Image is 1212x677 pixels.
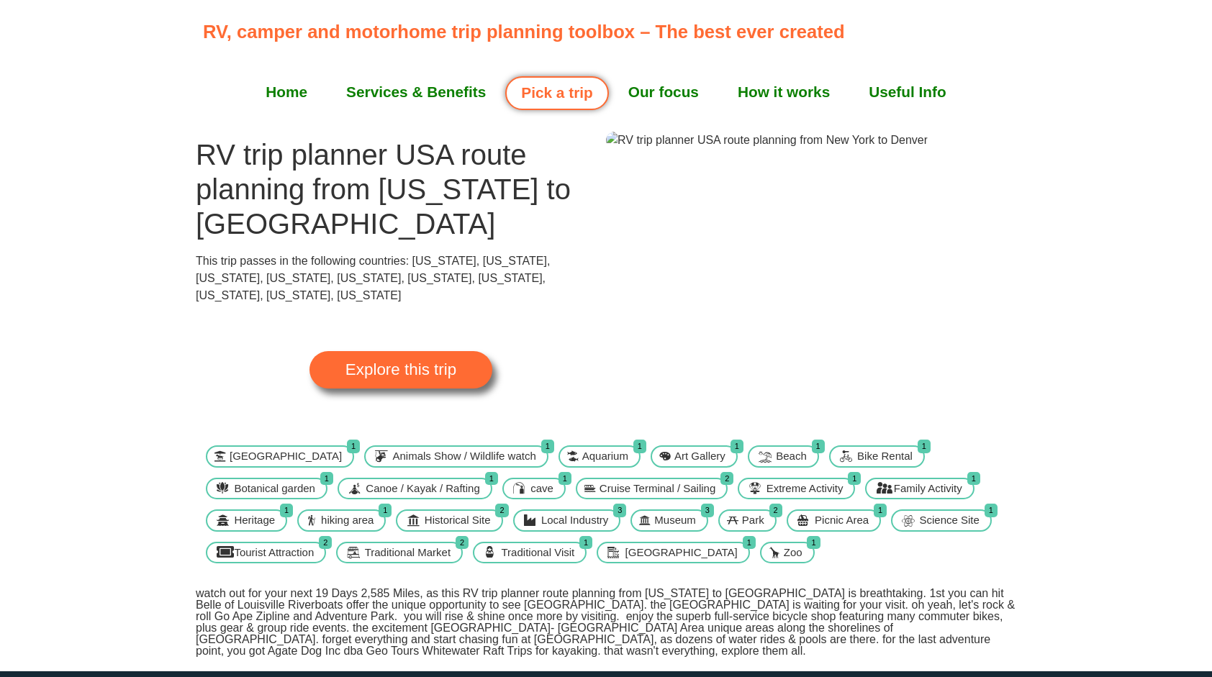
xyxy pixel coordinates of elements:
span: cave [527,481,557,497]
span: 1 [485,472,498,486]
span: Bike Rental [854,448,916,465]
span: Traditional Visit [498,545,579,561]
span: Canoe / Kayak / Rafting [362,481,483,497]
a: Pick a trip [505,76,608,110]
nav: Menu [203,74,1009,110]
span: This trip passes in the following countries: [US_STATE], [US_STATE], [US_STATE], [US_STATE], [US_... [196,255,550,301]
h1: RV trip planner USA route planning from [US_STATE] to [GEOGRAPHIC_DATA] [196,137,606,241]
span: Family Activity [890,481,966,497]
span: [GEOGRAPHIC_DATA] [622,545,741,561]
span: Explore this trip [345,362,456,378]
span: 3 [701,504,714,517]
img: RV trip planner USA route planning from New York to Denver [606,132,928,149]
span: 1 [918,440,931,453]
span: 1 [731,440,743,453]
span: 1 [347,440,360,453]
a: Services & Benefits [327,74,505,110]
span: Local Industry [538,512,612,529]
span: Museum [651,512,700,529]
span: Park [738,512,768,529]
span: Tourist Attraction [230,545,317,561]
span: Traditional Market [361,545,455,561]
span: 2 [769,504,782,517]
span: 1 [967,472,980,486]
span: 1 [541,440,554,453]
span: 2 [319,536,332,550]
span: 1 [743,536,756,550]
span: Animals Show / Wildlife watch [389,448,540,465]
span: 1 [812,440,825,453]
span: 1 [320,472,333,486]
span: Historical Site [421,512,494,529]
span: Picnic Area [811,512,872,529]
span: Aquarium [579,448,632,465]
span: 1 [985,504,998,517]
span: Art Gallery [671,448,729,465]
span: 1 [379,504,392,517]
span: Heritage [230,512,279,529]
span: Zoo [780,545,806,561]
p: watch out for your next 19 Days 2,585 Miles, as this RV trip planner route planning from [US_STAT... [196,588,1016,657]
span: 3 [613,504,626,517]
span: 2 [720,472,733,486]
span: [GEOGRAPHIC_DATA] [226,448,345,465]
a: Home [246,74,327,110]
span: 1 [874,504,887,517]
span: 1 [558,472,571,486]
span: Science Site [915,512,982,529]
span: Botanical garden [230,481,319,497]
a: How it works [718,74,849,110]
span: Beach [772,448,810,465]
span: Cruise Terminal / Sailing [596,481,719,497]
span: 2 [456,536,469,550]
span: hiking area [317,512,377,529]
span: 1 [633,440,646,453]
span: 1 [280,504,293,517]
a: Explore this trip [309,351,492,389]
span: 2 [495,504,508,517]
span: 1 [848,472,861,486]
span: 1 [807,536,820,550]
a: Our focus [609,74,718,110]
span: Extreme Activity [763,481,847,497]
span: 1 [579,536,592,550]
p: RV, camper and motorhome trip planning toolbox – The best ever created [203,18,1017,45]
a: Useful Info [849,74,965,110]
